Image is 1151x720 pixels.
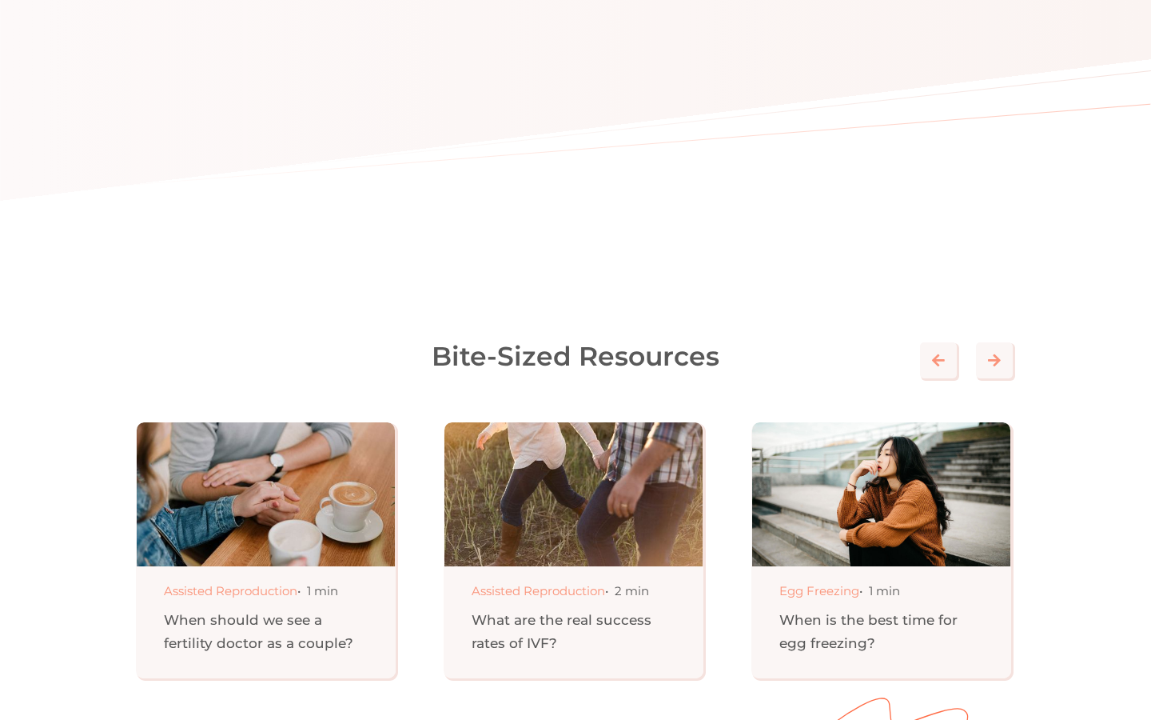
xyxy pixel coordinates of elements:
div: carousel [136,342,1015,681]
span: • 1 min [859,583,900,598]
div: When should we see a fertility doctor as a couple? [164,609,372,655]
div: What are the real success rates of IVF? [472,609,679,655]
div: 4 of 5 [751,422,1011,681]
a: Assisted Reproduction• 1 minWhen should we see a fertility doctor as a couple? [136,422,396,678]
div:  [932,352,945,369]
div:  [988,352,1001,369]
div: Egg Freezing [779,582,987,599]
div: 2 of 5 [136,422,396,681]
h3: Bite-Sized Resources [432,334,719,378]
div: next slide [976,342,1013,378]
div: When is the best time for egg freezing? [779,609,987,655]
span: • 1 min [297,583,338,598]
div: Assisted Reproduction [472,582,679,599]
div: 3 of 5 [444,422,703,681]
span: • 2 min [605,583,649,598]
div: previous slide [920,342,957,378]
div: Assisted Reproduction [164,582,372,599]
